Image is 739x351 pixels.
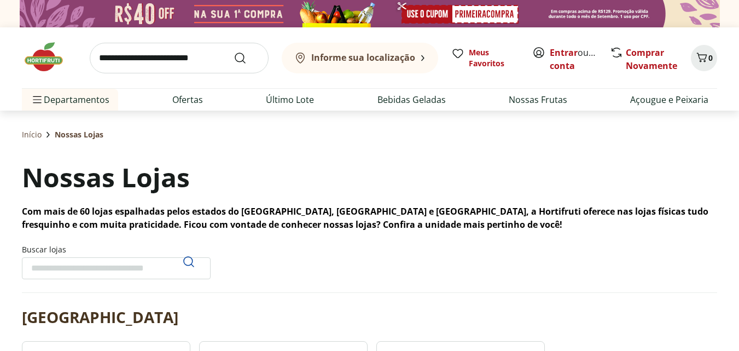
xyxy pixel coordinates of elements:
span: Meus Favoritos [469,47,519,69]
a: Comprar Novamente [626,47,677,72]
img: Hortifruti [22,41,77,73]
button: Pesquisar [176,249,202,275]
button: Menu [31,87,44,113]
b: Informe sua localização [311,51,415,64]
a: Nossas Frutas [509,93,567,106]
span: Departamentos [31,87,109,113]
input: search [90,43,269,73]
a: Início [22,129,42,140]
a: Entrar [550,47,578,59]
button: Carrinho [691,45,717,71]
span: 0 [708,53,713,63]
span: Nossas Lojas [55,129,103,140]
a: Bebidas Geladas [377,93,446,106]
a: Ofertas [172,93,203,106]
button: Informe sua localização [282,43,438,73]
h2: [GEOGRAPHIC_DATA] [22,306,178,328]
button: Submit Search [234,51,260,65]
p: Com mais de 60 lojas espalhadas pelos estados do [GEOGRAPHIC_DATA], [GEOGRAPHIC_DATA] e [GEOGRAPH... [22,205,717,231]
a: Último Lote [266,93,314,106]
h1: Nossas Lojas [22,159,190,196]
a: Meus Favoritos [451,47,519,69]
label: Buscar lojas [22,244,211,279]
span: ou [550,46,598,72]
input: Buscar lojasPesquisar [22,257,211,279]
a: Criar conta [550,47,610,72]
a: Açougue e Peixaria [630,93,708,106]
